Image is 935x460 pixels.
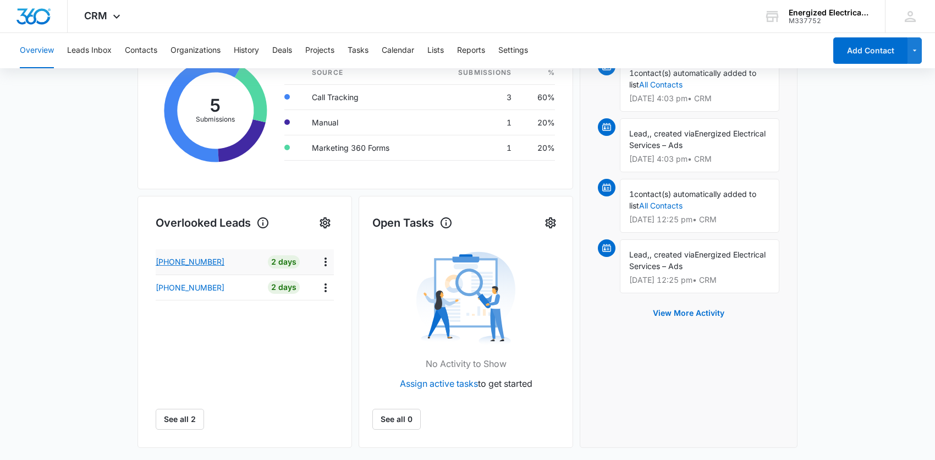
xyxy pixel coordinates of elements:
h1: Overlooked Leads [156,215,269,231]
span: 1 [629,68,634,78]
span: contact(s) automatically added to list [629,189,756,210]
p: [DATE] 12:25 pm • CRM [629,216,770,223]
p: [DATE] 12:25 pm • CRM [629,276,770,284]
button: Settings [498,33,528,68]
td: 20% [520,109,555,135]
button: Settings [316,214,334,232]
button: Organizations [170,33,221,68]
div: 2 Days [268,281,300,294]
td: 20% [520,135,555,160]
p: to get started [400,377,532,390]
div: account name [789,8,869,17]
span: 1 [629,189,634,199]
td: 3 [427,84,520,109]
span: Energized Electrical Services – Ads [629,250,766,271]
button: Reports [457,33,485,68]
span: Lead, [629,129,650,138]
p: [PHONE_NUMBER] [156,256,224,267]
button: Actions [317,279,334,296]
td: 1 [427,109,520,135]
th: % [520,61,555,85]
button: Projects [305,33,334,68]
a: All Contacts [639,80,683,89]
button: Deals [272,33,292,68]
button: Calendar [382,33,414,68]
button: Overview [20,33,54,68]
td: Call Tracking [303,84,427,109]
td: Marketing 360 Forms [303,135,427,160]
span: Lead, [629,250,650,259]
span: Energized Electrical Services – Ads [629,129,766,150]
button: View More Activity [642,300,735,326]
p: [DATE] 4:03 pm • CRM [629,95,770,102]
button: Add Contact [833,37,908,64]
td: Manual [303,109,427,135]
span: CRM [84,10,107,21]
button: History [234,33,259,68]
a: All Contacts [639,201,683,210]
div: 2 Days [268,255,300,269]
th: Source [303,61,427,85]
a: Assign active tasks [400,378,478,389]
button: Tasks [348,33,369,68]
h1: Open Tasks [372,215,453,231]
p: No Activity to Show [426,357,507,370]
p: [DATE] 4:03 pm • CRM [629,155,770,163]
td: 1 [427,135,520,160]
p: [PHONE_NUMBER] [156,282,224,293]
a: See all 0 [372,409,421,430]
span: contact(s) automatically added to list [629,68,756,89]
a: [PHONE_NUMBER] [156,282,260,293]
span: , created via [650,129,695,138]
button: See all 2 [156,409,204,430]
button: Lists [427,33,444,68]
button: Contacts [125,33,157,68]
a: [PHONE_NUMBER] [156,256,260,267]
button: Actions [317,253,334,270]
span: , created via [650,250,695,259]
button: Leads Inbox [67,33,112,68]
td: 60% [520,84,555,109]
th: Submissions [427,61,520,85]
div: account id [789,17,869,25]
button: Settings [542,214,559,232]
